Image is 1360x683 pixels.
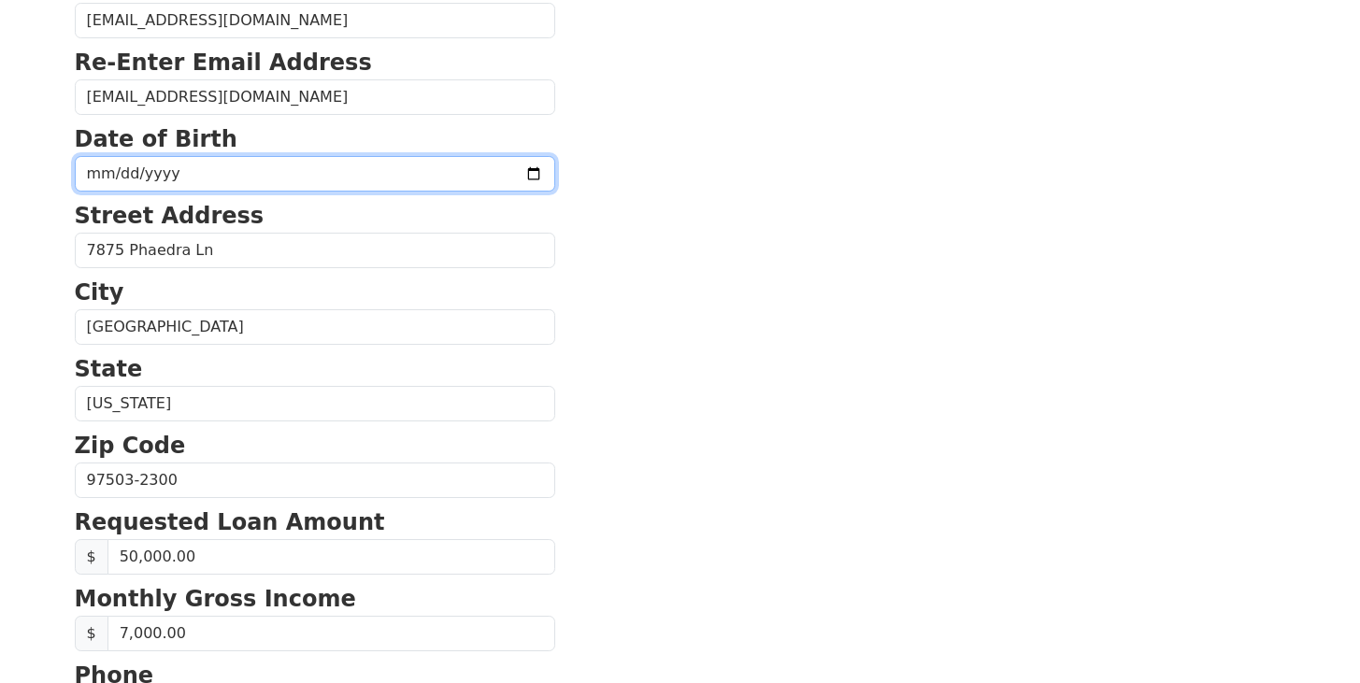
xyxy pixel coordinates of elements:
[75,203,265,229] strong: Street Address
[107,539,555,575] input: Requested Loan Amount
[75,50,372,76] strong: Re-Enter Email Address
[75,509,385,535] strong: Requested Loan Amount
[75,433,186,459] strong: Zip Code
[75,233,555,268] input: Street Address
[75,79,555,115] input: Re-Enter Email Address
[75,279,124,306] strong: City
[75,539,108,575] span: $
[75,126,237,152] strong: Date of Birth
[75,309,555,345] input: City
[75,616,108,651] span: $
[75,582,555,616] p: Monthly Gross Income
[75,3,555,38] input: Email Address
[75,462,555,498] input: Zip Code
[107,616,555,651] input: Monthly Gross Income
[75,356,143,382] strong: State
